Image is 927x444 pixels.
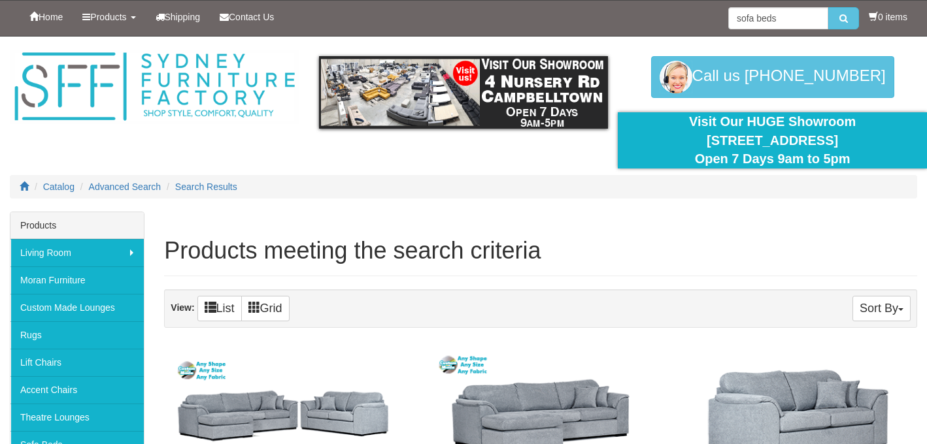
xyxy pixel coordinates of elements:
[10,294,144,321] a: Custom Made Lounges
[89,182,161,192] a: Advanced Search
[628,112,917,168] div: Visit Our HUGE Showroom [STREET_ADDRESS] Open 7 Days 9am to 5pm
[210,1,284,33] a: Contact Us
[10,321,144,349] a: Rugs
[164,238,917,264] h1: Products meeting the search criteria
[197,296,242,321] a: List
[10,239,144,266] a: Living Room
[175,182,237,192] a: Search Results
[10,349,144,376] a: Lift Chairs
[728,7,828,29] input: Site search
[10,404,144,431] a: Theatre Lounges
[165,12,201,22] span: Shipping
[241,296,290,321] a: Grid
[43,182,75,192] a: Catalog
[20,1,73,33] a: Home
[90,12,126,22] span: Products
[39,12,63,22] span: Home
[852,296,911,321] button: Sort By
[10,50,299,124] img: Sydney Furniture Factory
[869,10,907,24] li: 0 items
[319,56,609,129] img: showroom.gif
[146,1,211,33] a: Shipping
[73,1,145,33] a: Products
[10,266,144,294] a: Moran Furniture
[171,302,194,313] strong: View:
[10,376,144,404] a: Accent Chairs
[229,12,274,22] span: Contact Us
[10,212,144,239] div: Products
